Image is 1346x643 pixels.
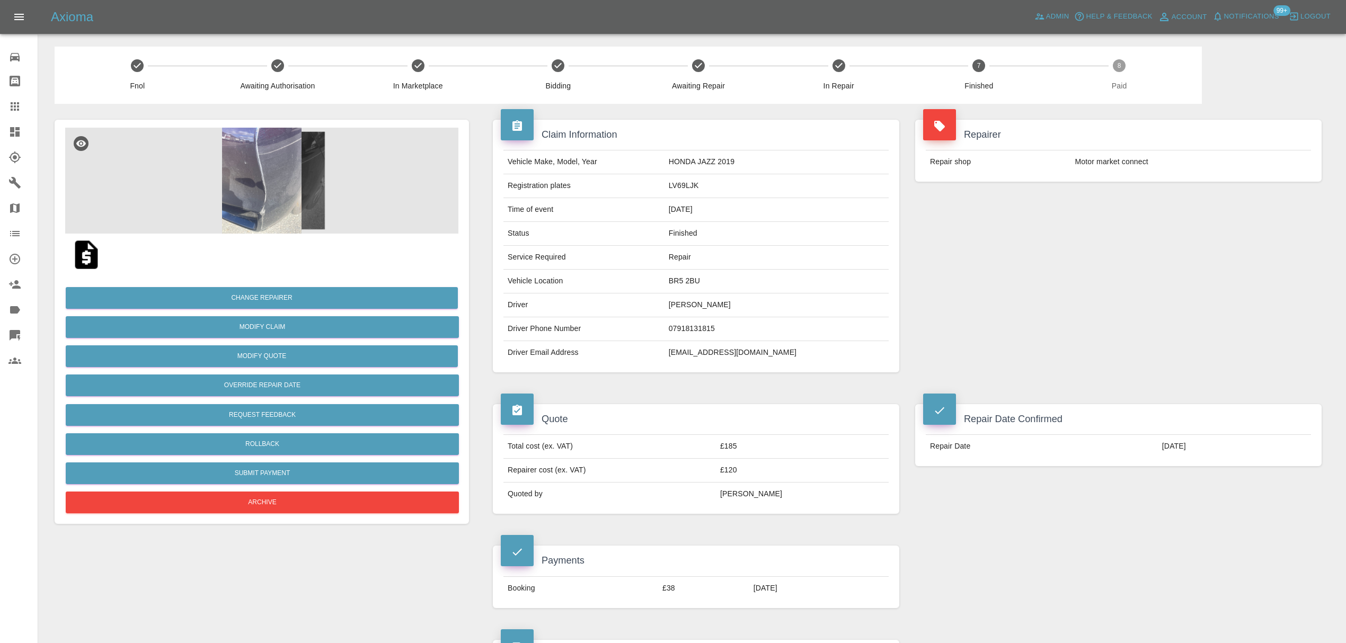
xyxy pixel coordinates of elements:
[503,198,665,222] td: Time of event
[665,246,889,270] td: Repair
[503,222,665,246] td: Status
[503,576,658,600] td: Booking
[665,174,889,198] td: LV69LJK
[501,412,891,426] h4: Quote
[1032,8,1072,25] a: Admin
[658,576,749,600] td: £38
[923,128,1314,142] h4: Repairer
[66,404,459,426] button: Request Feedback
[716,483,889,506] td: [PERSON_NAME]
[1286,8,1333,25] button: Logout
[66,433,459,455] button: Rollback
[51,8,93,25] h5: Axioma
[1053,81,1185,91] span: Paid
[503,341,665,364] td: Driver Email Address
[1086,11,1152,23] span: Help & Feedback
[503,293,665,317] td: Driver
[923,412,1314,426] h4: Repair Date Confirmed
[773,81,905,91] span: In Repair
[665,150,889,174] td: HONDA JAZZ 2019
[503,317,665,341] td: Driver Phone Number
[1072,8,1155,25] button: Help & Feedback
[503,270,665,293] td: Vehicle Location
[6,4,32,30] button: Open drawer
[716,435,889,459] td: £185
[66,287,458,309] button: Change Repairer
[503,483,716,506] td: Quoted by
[665,341,889,364] td: [EMAIL_ADDRESS][DOMAIN_NAME]
[977,62,981,69] text: 7
[665,317,889,341] td: 07918131815
[1273,5,1290,16] span: 99+
[926,435,1158,458] td: Repair Date
[66,462,459,484] button: Submit Payment
[1155,8,1210,25] a: Account
[1071,150,1311,174] td: Motor market connect
[665,198,889,222] td: [DATE]
[501,553,891,568] h4: Payments
[716,459,889,483] td: £120
[665,270,889,293] td: BR5 2BU
[1158,435,1311,458] td: [DATE]
[1172,11,1207,23] span: Account
[72,81,203,91] span: Fnol
[65,128,458,234] img: 05b3cb68-14ed-4d3d-9a58-4ada133ed2ef
[749,576,889,600] td: [DATE]
[352,81,484,91] span: In Marketplace
[1210,8,1282,25] button: Notifications
[1046,11,1069,23] span: Admin
[1118,62,1121,69] text: 8
[1300,11,1331,23] span: Logout
[503,174,665,198] td: Registration plates
[501,128,891,142] h4: Claim Information
[665,293,889,317] td: [PERSON_NAME]
[66,345,458,367] button: Modify Quote
[69,238,103,272] img: qt_1S5LBJA4aDea5wMjUrhKjfp4
[633,81,765,91] span: Awaiting Repair
[926,150,1071,174] td: Repair shop
[66,492,459,513] button: Archive
[212,81,344,91] span: Awaiting Authorisation
[492,81,624,91] span: Bidding
[503,435,716,459] td: Total cost (ex. VAT)
[913,81,1045,91] span: Finished
[503,150,665,174] td: Vehicle Make, Model, Year
[66,316,459,338] a: Modify Claim
[1224,11,1279,23] span: Notifications
[66,374,459,396] button: Override Repair Date
[665,222,889,246] td: Finished
[503,459,716,483] td: Repairer cost (ex. VAT)
[503,246,665,270] td: Service Required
